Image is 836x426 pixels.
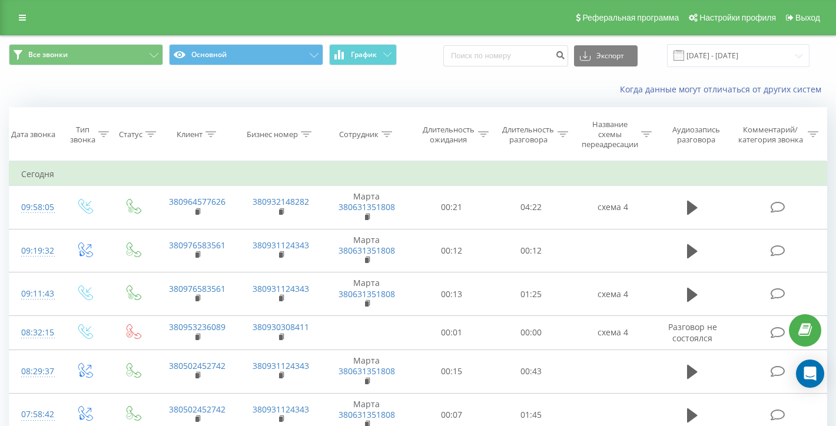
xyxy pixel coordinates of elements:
[253,404,309,415] a: 380931124343
[339,201,395,212] a: 380631351808
[253,196,309,207] a: 380932148282
[177,129,203,139] div: Клиент
[253,360,309,371] a: 380931124343
[736,125,805,145] div: Комментарий/категория звонка
[253,283,309,294] a: 380931124343
[169,44,323,65] button: Основной
[322,229,412,272] td: Марта
[322,350,412,394] td: Марта
[412,186,492,229] td: 00:21
[502,125,555,145] div: Длительность разговора
[119,129,142,139] div: Статус
[329,44,397,65] button: График
[668,321,717,343] span: Разговор не состоялся
[699,13,776,22] span: Настройки профиля
[253,239,309,251] a: 380931124343
[9,44,163,65] button: Все звонки
[322,186,412,229] td: Марта
[412,272,492,316] td: 00:13
[491,229,571,272] td: 00:12
[574,45,638,66] button: Экспорт
[582,13,679,22] span: Реферальная программа
[491,186,571,229] td: 04:22
[21,282,48,305] div: 09:11:43
[339,365,395,377] a: 380631351808
[796,360,824,388] div: Open Intercom Messenger
[412,315,492,350] td: 00:01
[253,321,309,332] a: 380930308411
[70,125,95,145] div: Тип звонка
[443,45,568,66] input: Поиск по номеру
[422,125,475,145] div: Длительность ожидания
[571,272,654,316] td: схема 4
[491,272,571,316] td: 01:25
[169,321,225,332] a: 380953236089
[9,162,827,186] td: Сегодня
[571,315,654,350] td: схема 4
[169,283,225,294] a: 380976583561
[169,196,225,207] a: 380964577626
[21,360,48,383] div: 08:29:37
[21,239,48,262] div: 09:19:32
[21,403,48,426] div: 07:58:42
[339,288,395,299] a: 380631351808
[21,196,48,219] div: 09:58:05
[21,321,48,344] div: 08:32:15
[412,229,492,272] td: 00:12
[571,186,654,229] td: схема 4
[665,125,728,145] div: Аудиозапись разговора
[28,50,68,59] span: Все звонки
[11,129,55,139] div: Дата звонка
[491,315,571,350] td: 00:00
[169,360,225,371] a: 380502452742
[339,245,395,256] a: 380631351808
[491,350,571,394] td: 00:43
[351,51,377,59] span: График
[247,129,298,139] div: Бизнес номер
[620,84,827,95] a: Когда данные могут отличаться от других систем
[169,239,225,251] a: 380976583561
[339,129,379,139] div: Сотрудник
[795,13,820,22] span: Выход
[582,119,638,149] div: Название схемы переадресации
[412,350,492,394] td: 00:15
[169,404,225,415] a: 380502452742
[322,272,412,316] td: Марта
[339,409,395,420] a: 380631351808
